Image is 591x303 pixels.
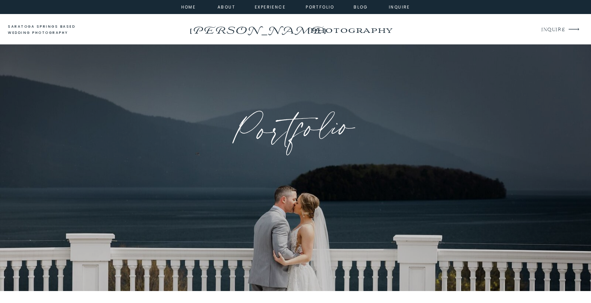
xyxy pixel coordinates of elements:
a: [PERSON_NAME] [188,22,327,33]
a: Blog [349,3,373,10]
a: saratoga springs based wedding photography [8,24,88,36]
a: experience [255,3,283,10]
a: inquire [387,3,412,10]
a: about [218,3,233,10]
a: photography [297,21,406,39]
a: portfolio [305,3,335,10]
h1: Portfolio [166,102,425,160]
a: home [179,3,198,10]
a: INQUIRE [541,25,564,35]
